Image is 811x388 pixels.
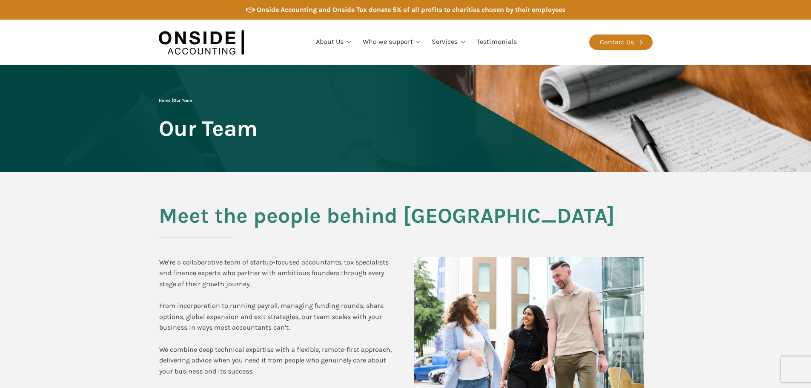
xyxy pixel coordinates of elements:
[159,98,170,103] a: Home
[427,28,472,57] a: Services
[173,98,192,103] span: Our Team
[159,204,653,238] h2: Meet the people behind [GEOGRAPHIC_DATA]
[358,28,427,57] a: Who we support
[472,28,522,57] a: Testimonials
[600,37,634,48] div: Contact Us
[159,117,258,140] span: Our Team
[311,28,358,57] a: About Us
[159,26,244,59] img: Onside Accounting
[159,98,192,103] span: |
[589,34,653,50] a: Contact Us
[257,4,565,15] div: Onside Accounting and Onside Tax donate 5% of all profits to charities chosen by their employees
